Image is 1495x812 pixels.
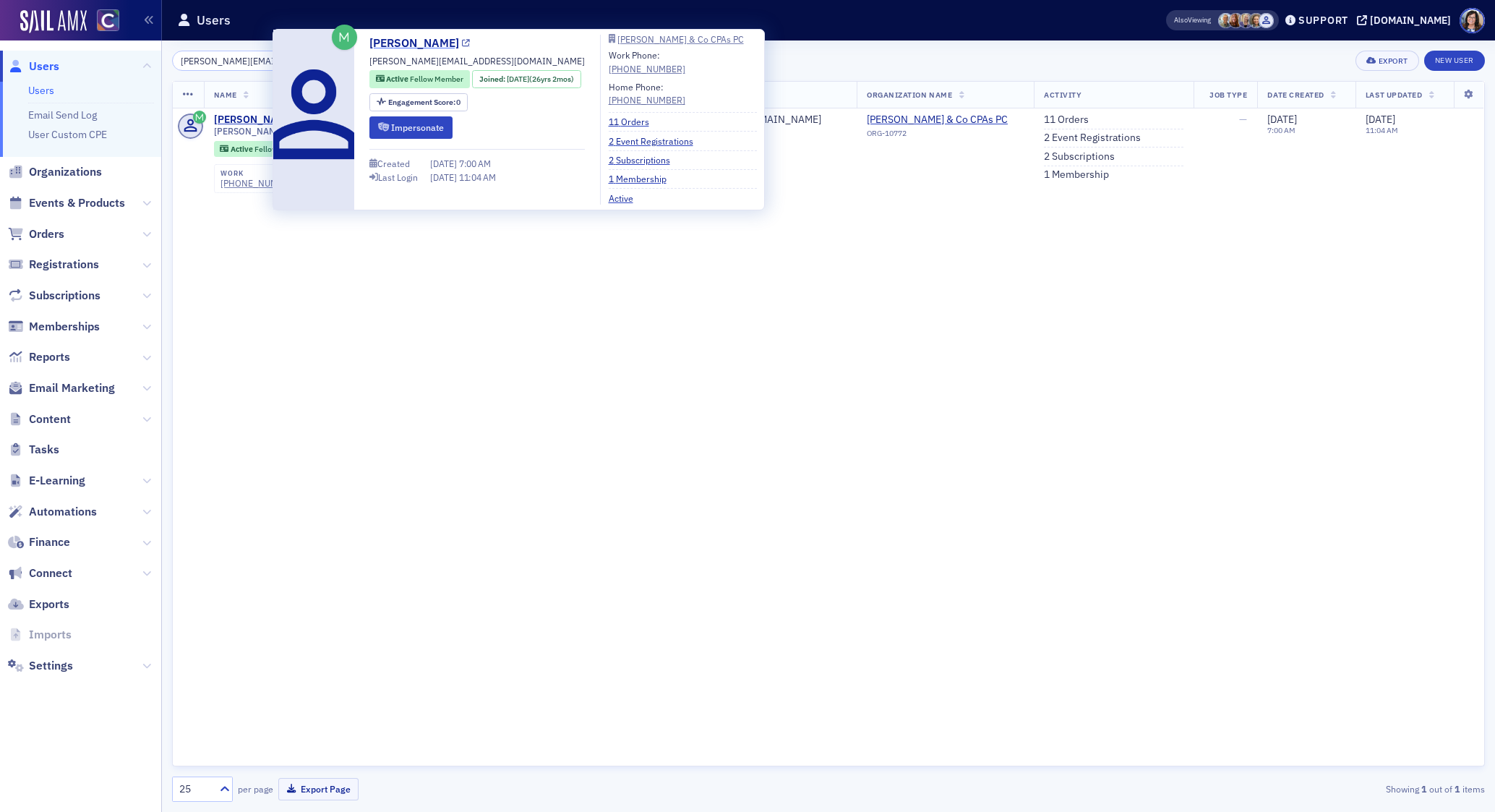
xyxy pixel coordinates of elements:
[8,195,125,211] a: Events & Products
[369,93,468,111] div: Engagement Score: 0
[1058,782,1485,795] div: Showing out of items
[459,158,491,169] span: 7:00 AM
[609,35,757,43] a: [PERSON_NAME] & Co CPAs PC
[28,108,97,121] a: Email Send Log
[8,504,97,520] a: Automations
[29,195,125,211] span: Events & Products
[376,74,463,85] a: Active Fellow Member
[29,411,71,427] span: Content
[278,778,359,800] button: Export Page
[1452,782,1462,795] strong: 1
[29,597,69,612] span: Exports
[29,380,115,396] span: Email Marketing
[1355,51,1418,71] button: Export
[1460,8,1485,33] span: Profile
[214,126,430,137] span: [PERSON_NAME][EMAIL_ADDRESS][DOMAIN_NAME]
[867,129,1008,143] div: ORG-10772
[1267,125,1295,135] time: 7:00 AM
[8,411,71,427] a: Content
[1174,15,1211,25] span: Viewing
[231,144,254,154] span: Active
[29,59,59,74] span: Users
[1267,90,1324,100] span: Date Created
[1370,14,1451,27] div: [DOMAIN_NAME]
[1044,132,1141,145] a: 2 Event Registrations
[1044,114,1089,127] a: 11 Orders
[197,12,231,29] h1: Users
[388,97,457,107] span: Engagement Score :
[430,171,459,183] span: [DATE]
[1424,51,1485,71] a: New User
[8,597,69,612] a: Exports
[609,153,681,166] a: 2 Subscriptions
[609,80,685,107] div: Home Phone:
[377,160,410,168] div: Created
[8,534,70,550] a: Finance
[29,319,100,335] span: Memberships
[1366,90,1422,100] span: Last Updated
[1419,782,1429,795] strong: 1
[1044,168,1109,181] a: 1 Membership
[8,442,59,458] a: Tasks
[214,141,314,157] div: Active: Active: Fellow Member
[369,116,453,139] button: Impersonate
[609,48,685,75] div: Work Phone:
[1218,13,1233,28] span: Derrol Moorhead
[1259,13,1274,28] span: Dan Baer
[29,473,85,489] span: E-Learning
[8,473,85,489] a: E-Learning
[8,257,99,273] a: Registrations
[1209,90,1247,100] span: Job Type
[867,90,952,100] span: Organization Name
[28,84,54,97] a: Users
[369,35,470,52] a: [PERSON_NAME]
[8,658,73,674] a: Settings
[254,144,308,154] span: Fellow Member
[20,10,87,33] a: SailAMX
[8,627,72,643] a: Imports
[1044,150,1115,163] a: 2 Subscriptions
[214,114,294,127] a: [PERSON_NAME]
[609,93,685,106] a: [PHONE_NUMBER]
[29,288,100,304] span: Subscriptions
[220,169,297,178] div: work
[609,172,677,185] a: 1 Membership
[430,158,459,169] span: [DATE]
[609,192,644,205] a: Active
[369,70,470,88] div: Active: Active: Fellow Member
[472,70,581,88] div: Joined: 1999-07-30 00:00:00
[609,62,685,75] a: [PHONE_NUMBER]
[29,658,73,674] span: Settings
[459,171,496,183] span: 11:04 AM
[609,115,660,128] a: 11 Orders
[238,782,273,795] label: per page
[867,114,1008,127] span: Lewis & Co CPAs PC
[507,74,529,84] span: [DATE]
[172,51,310,71] input: Search…
[1366,125,1398,135] time: 11:04 AM
[87,9,119,34] a: View Homepage
[1298,14,1348,27] div: Support
[8,319,100,335] a: Memberships
[97,9,119,32] img: SailAMX
[479,74,507,85] span: Joined :
[220,178,297,189] a: [PHONE_NUMBER]
[29,164,102,180] span: Organizations
[507,74,574,85] div: (26yrs 2mos)
[410,74,463,84] span: Fellow Member
[28,128,107,141] a: User Custom CPE
[179,782,211,797] div: 25
[1044,90,1081,100] span: Activity
[867,114,1008,127] a: [PERSON_NAME] & Co CPAs PC
[8,59,59,74] a: Users
[388,98,461,106] div: 0
[1239,113,1247,126] span: —
[29,442,59,458] span: Tasks
[369,54,585,67] span: [PERSON_NAME][EMAIL_ADDRESS][DOMAIN_NAME]
[29,257,99,273] span: Registrations
[1228,13,1243,28] span: Sheila Duggan
[1379,57,1408,65] div: Export
[8,164,102,180] a: Organizations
